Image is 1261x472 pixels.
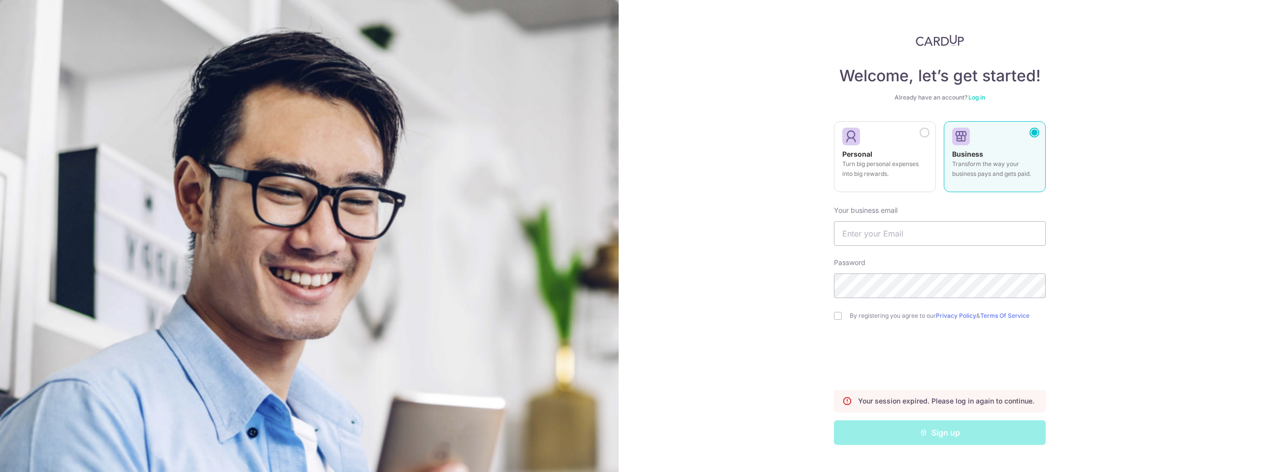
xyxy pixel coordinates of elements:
a: Personal Turn big personal expenses into big rewards. [834,121,936,198]
p: Transform the way your business pays and gets paid. [952,159,1037,179]
p: Your session expired. Please log in again to continue. [858,396,1034,406]
a: Terms Of Service [980,312,1029,319]
a: Log in [968,94,985,101]
h4: Welcome, let’s get started! [834,66,1046,86]
strong: Business [952,150,983,158]
a: Privacy Policy [936,312,976,319]
iframe: reCAPTCHA [865,339,1015,378]
input: Enter your Email [834,221,1046,246]
a: Business Transform the way your business pays and gets paid. [944,121,1046,198]
label: By registering you agree to our & [850,312,1046,320]
div: Already have an account? [834,94,1046,101]
label: Password [834,258,865,268]
strong: Personal [842,150,872,158]
p: Turn big personal expenses into big rewards. [842,159,928,179]
label: Your business email [834,205,897,215]
img: CardUp Logo [916,34,964,46]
